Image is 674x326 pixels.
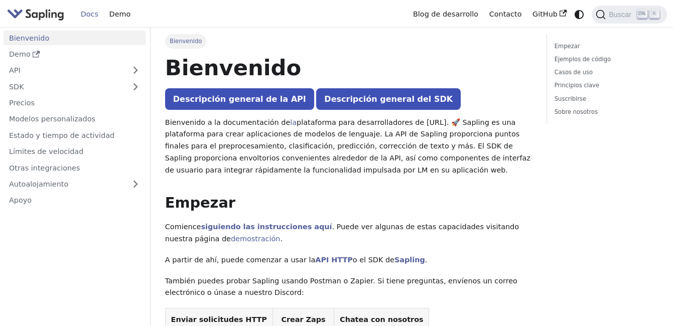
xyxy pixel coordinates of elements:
[4,160,146,175] a: Otras integraciones
[125,79,146,94] button: Expandir la categoría de la barra lateral 'SDK'
[572,7,587,22] button: Cambiar entre el modo oscuro y claro (actualmente el modo del sistema)
[7,7,68,22] a: Sapling.ai
[649,10,659,19] kbd: K
[231,235,281,243] a: demostración
[165,117,532,177] p: Bienvenido a la documentación de plataforma para desarrolladores de [URL]. 🚀 Sapling es una plata...
[408,7,484,22] a: Blog de desarrollo
[165,54,532,81] h1: Bienvenido
[9,50,31,59] font: Demo
[555,81,656,90] a: Principios clave
[4,47,146,62] a: Demo
[165,221,532,245] p: Comience . Puede ver algunas de estas capacidades visitando nuestra página de .
[125,63,146,78] button: Expandir la categoría de la barra lateral 'API'
[165,275,532,299] p: También puedes probar Sapling usando Postman o Zapier. Si tiene preguntas, envíenos un correo ele...
[201,223,332,231] a: siguiendo las instrucciones aquí
[165,34,207,48] span: Bienvenido
[104,7,136,22] a: Demo
[4,177,146,192] a: Autoalojamiento
[4,63,125,78] a: API
[4,96,146,110] a: Precios
[484,7,527,22] a: Contacto
[606,11,637,19] span: Buscar
[532,10,558,18] font: GitHub
[165,194,532,212] h2: Empezar
[555,68,656,77] a: Casos de uso
[7,7,64,22] img: Sapling.ai
[555,94,656,104] a: Suscribirse
[555,55,656,64] a: Ejemplos de código
[75,7,104,22] a: Docs
[4,112,146,126] a: Modelos personalizados
[4,193,146,208] a: Apoyo
[4,31,146,45] a: Bienvenido
[165,88,314,110] a: Descripción general de la API
[394,256,425,264] a: Sapling
[555,107,656,117] a: Sobre nosotros
[555,42,656,51] a: Empezar
[315,256,353,264] a: API HTTP
[316,88,461,110] a: Descripción general del SDK
[592,6,666,24] button: Buscar (Ctrl+K)
[4,79,125,94] a: SDK
[290,118,297,126] a: la
[4,128,146,142] a: Estado y tiempo de actividad
[165,254,532,266] p: A partir de ahí, puede comenzar a usar la o el SDK de .
[165,34,532,48] nav: Pan rallado
[527,7,572,22] a: GitHub
[4,144,146,159] a: Límites de velocidad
